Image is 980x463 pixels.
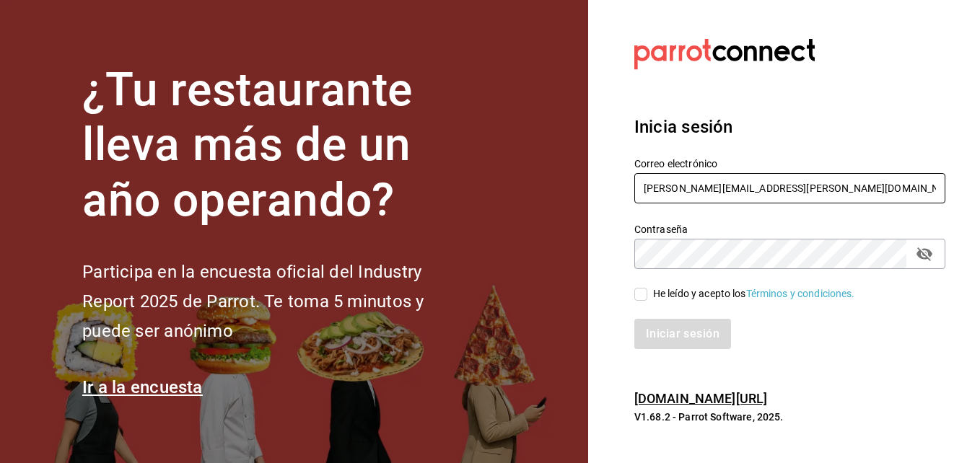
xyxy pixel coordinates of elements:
label: Correo electrónico [634,158,945,168]
h3: Inicia sesión [634,114,945,140]
a: Ir a la encuesta [82,377,203,397]
label: Contraseña [634,224,945,234]
a: [DOMAIN_NAME][URL] [634,391,767,406]
p: V1.68.2 - Parrot Software, 2025. [634,410,945,424]
a: Términos y condiciones. [746,288,855,299]
input: Ingresa tu correo electrónico [634,173,945,203]
div: He leído y acepto los [653,286,855,301]
h2: Participa en la encuesta oficial del Industry Report 2025 de Parrot. Te toma 5 minutos y puede se... [82,257,472,345]
h1: ¿Tu restaurante lleva más de un año operando? [82,63,472,229]
button: passwordField [912,242,937,266]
